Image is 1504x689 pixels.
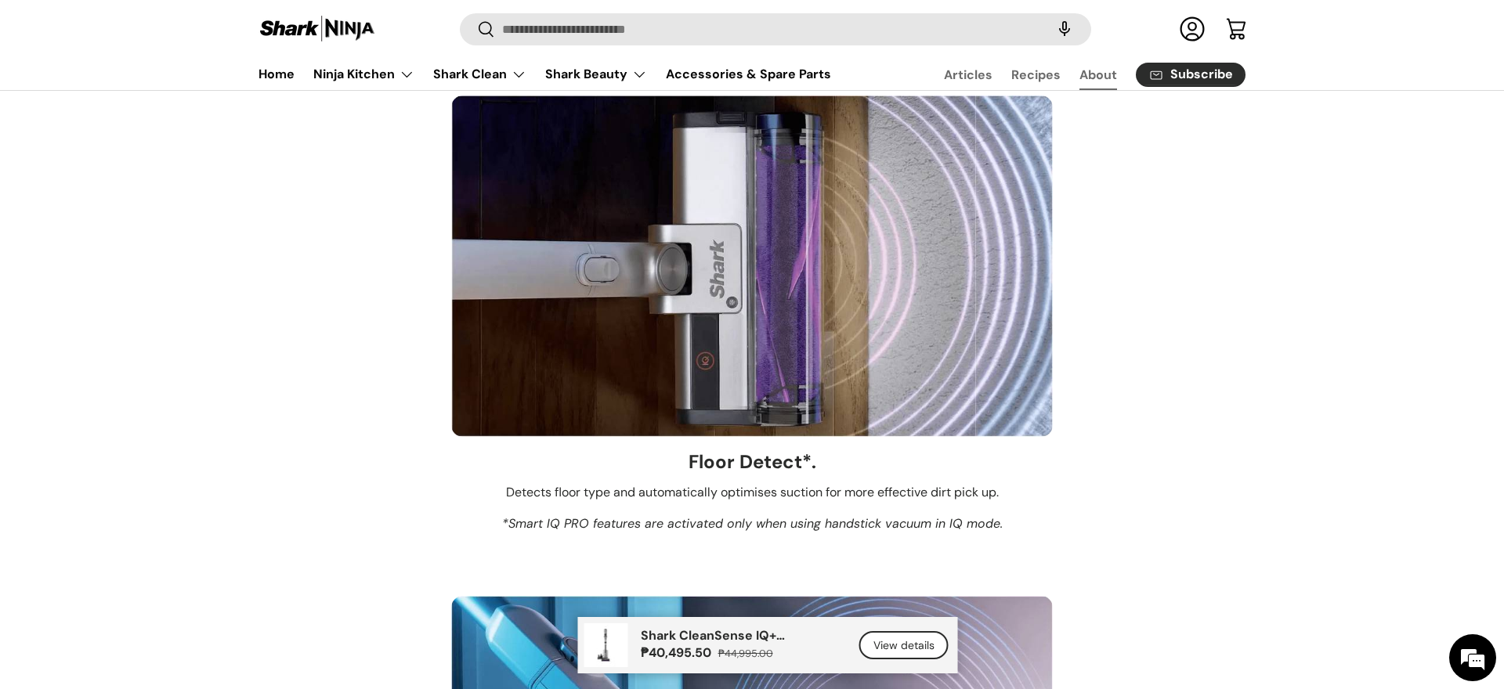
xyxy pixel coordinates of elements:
a: Recipes [1011,60,1061,90]
em: *Smart IQ PRO features are activated only when using handstick vacuum in IQ mode. [502,515,1003,532]
div: Chat with us now [81,88,263,108]
span: We're online! [91,197,216,355]
s: ₱44,995.00 [718,647,773,660]
textarea: Type your message and hit 'Enter' [8,427,298,482]
summary: Shark Beauty [536,59,656,90]
div: Minimize live chat window [257,8,295,45]
p: Detects floor type and automatically optimises suction for more effective dirt pick up. [502,483,1003,502]
speech-search-button: Search by voice [1039,13,1090,47]
summary: Shark Clean [424,59,536,90]
summary: Ninja Kitchen [304,59,424,90]
a: About [1079,60,1117,90]
nav: Primary [258,59,831,90]
p: Shark CleanSense IQ+ (IW3241PH) [641,628,841,643]
nav: Secondary [906,59,1245,90]
a: View details [859,631,949,660]
a: Subscribe [1136,63,1245,87]
strong: ₱40,495.50 [641,644,715,661]
a: Accessories & Spare Parts [666,59,831,89]
h3: Floor Detect*. [689,449,816,474]
a: Articles [944,60,992,90]
img: Shark Ninja Philippines [258,14,376,45]
a: Home [258,59,295,89]
img: shark-cleansense-auto-empty-dock-iw3241ae-full-view-sharkninja-philippines [584,623,628,667]
span: Subscribe [1170,69,1233,81]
